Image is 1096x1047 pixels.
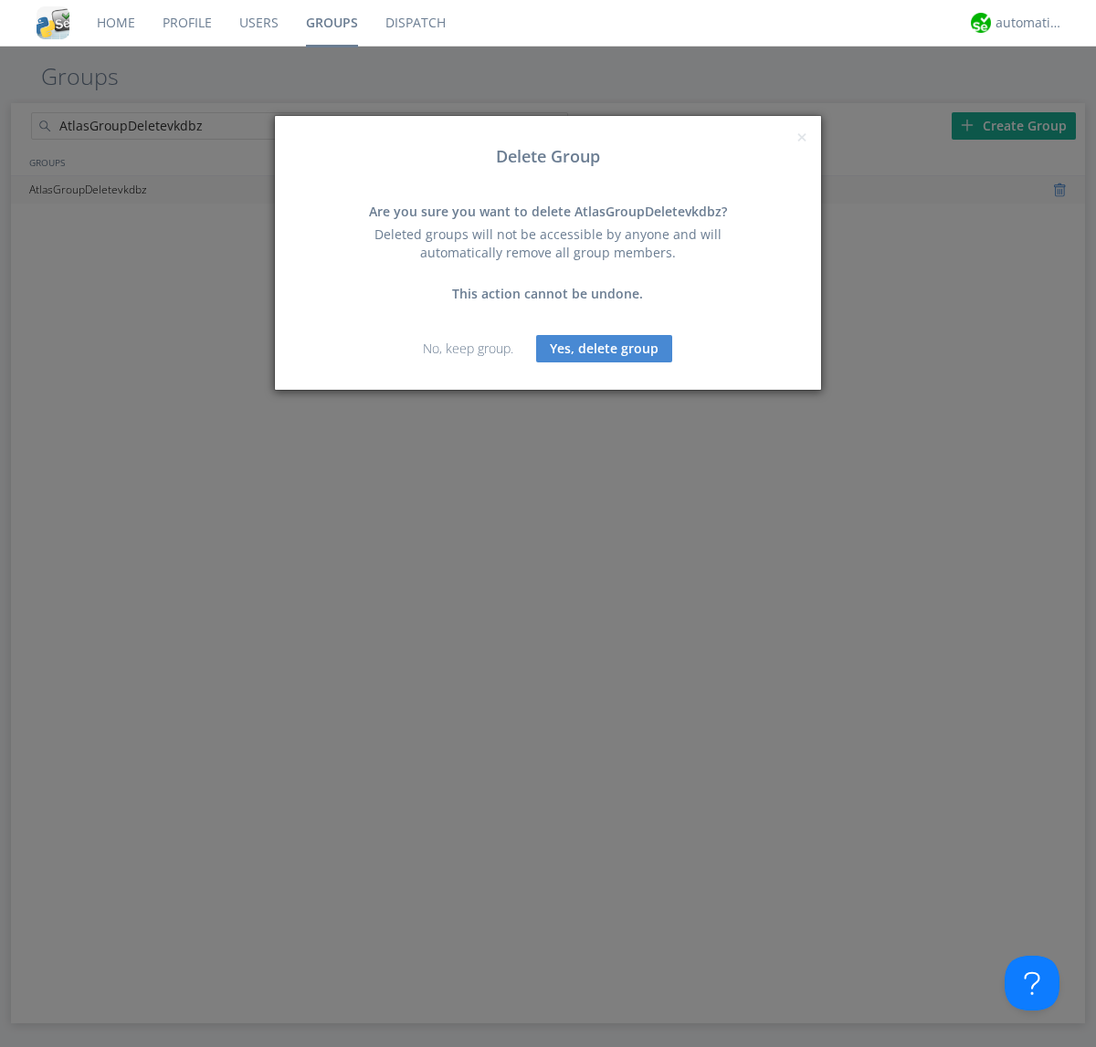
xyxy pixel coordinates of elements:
[352,225,744,262] div: Deleted groups will not be accessible by anyone and will automatically remove all group members.
[423,340,513,357] a: No, keep group.
[796,124,807,150] span: ×
[996,14,1064,32] div: automation+atlas
[37,6,69,39] img: cddb5a64eb264b2086981ab96f4c1ba7
[536,335,672,362] button: Yes, delete group
[352,285,744,303] div: This action cannot be undone.
[352,203,744,221] div: Are you sure you want to delete AtlasGroupDeletevkdbz?
[971,13,991,33] img: d2d01cd9b4174d08988066c6d424eccd
[289,148,807,166] h3: Delete Group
